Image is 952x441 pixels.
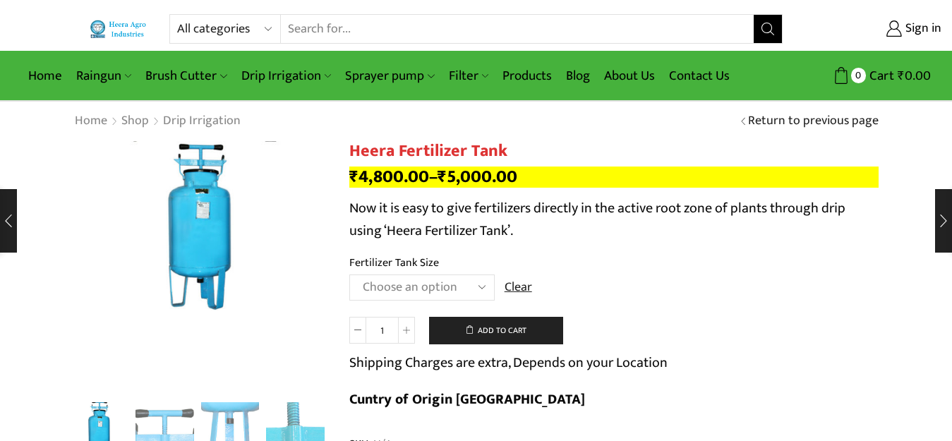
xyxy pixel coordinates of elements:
[851,68,866,83] span: 0
[162,112,241,131] a: Drip Irrigation
[429,317,563,345] button: Add to cart
[442,59,495,92] a: Filter
[754,15,782,43] button: Search button
[138,59,234,92] a: Brush Cutter
[349,167,879,188] p: –
[69,59,138,92] a: Raingun
[21,59,69,92] a: Home
[797,63,931,89] a: 0 Cart ₹0.00
[505,279,532,297] a: Clear options
[662,59,737,92] a: Contact Us
[74,141,328,310] div: 1 / 5
[281,15,754,43] input: Search for...
[349,162,358,191] span: ₹
[234,59,338,92] a: Drip Irrigation
[804,16,941,42] a: Sign in
[349,387,585,411] b: Cuntry of Origin [GEOGRAPHIC_DATA]
[74,141,328,310] img: Heera Fertilizer Tank
[121,112,150,131] a: Shop
[349,141,879,162] h1: Heera Fertilizer Tank
[74,112,241,131] nav: Breadcrumb
[349,197,879,242] p: Now it is easy to give fertilizers directly in the active root zone of plants through drip using ...
[898,65,931,87] bdi: 0.00
[366,317,398,344] input: Product quantity
[898,65,905,87] span: ₹
[559,59,597,92] a: Blog
[338,59,441,92] a: Sprayer pump
[902,20,941,38] span: Sign in
[495,59,559,92] a: Products
[866,66,894,85] span: Cart
[349,162,429,191] bdi: 4,800.00
[74,112,108,131] a: Home
[438,162,447,191] span: ₹
[349,255,439,271] label: Fertilizer Tank Size
[349,351,668,374] p: Shipping Charges are extra, Depends on your Location
[438,162,517,191] bdi: 5,000.00
[748,112,879,131] a: Return to previous page
[597,59,662,92] a: About Us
